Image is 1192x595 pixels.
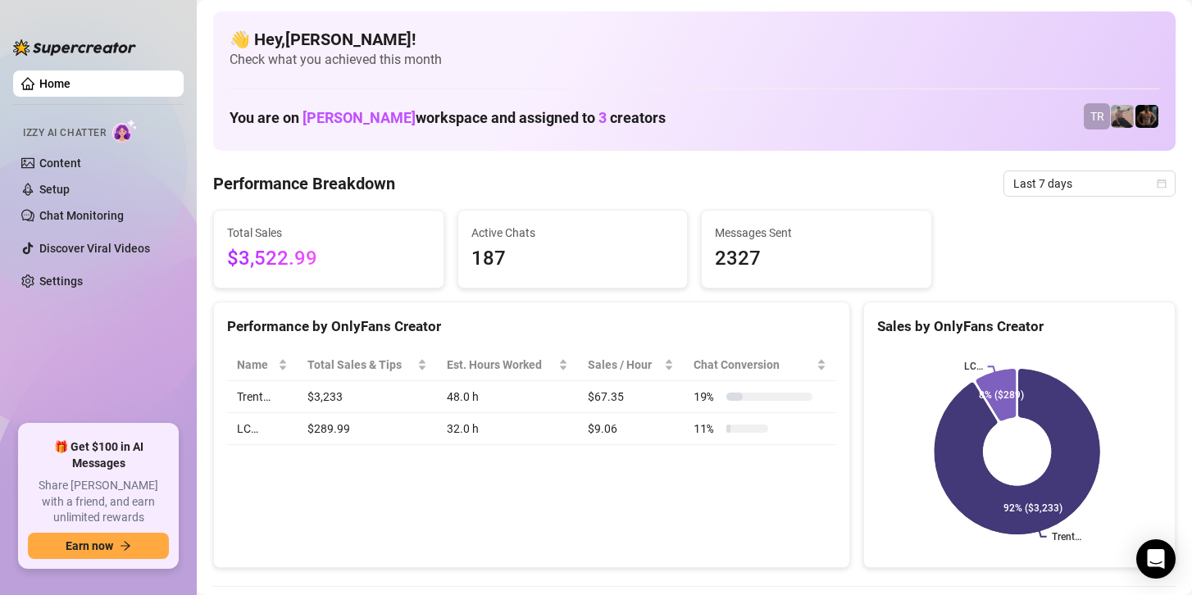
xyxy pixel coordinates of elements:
[694,356,813,374] span: Chat Conversion
[1052,531,1081,543] text: Trent…
[39,209,124,222] a: Chat Monitoring
[66,539,113,552] span: Earn now
[694,420,720,438] span: 11 %
[715,243,918,275] span: 2327
[1111,105,1134,128] img: LC
[28,439,169,471] span: 🎁 Get $100 in AI Messages
[471,224,675,242] span: Active Chats
[437,413,578,445] td: 32.0 h
[578,413,685,445] td: $9.06
[694,388,720,406] span: 19 %
[578,381,685,413] td: $67.35
[213,172,395,195] h4: Performance Breakdown
[298,349,437,381] th: Total Sales & Tips
[298,381,437,413] td: $3,233
[120,540,131,552] span: arrow-right
[237,356,275,374] span: Name
[227,316,836,338] div: Performance by OnlyFans Creator
[684,349,836,381] th: Chat Conversion
[39,157,81,170] a: Content
[964,361,983,373] text: LC…
[112,119,138,143] img: AI Chatter
[1157,179,1167,188] span: calendar
[1090,107,1104,125] span: TR
[1135,105,1158,128] img: Trent
[13,39,136,56] img: logo-BBDzfeDw.svg
[230,109,666,127] h1: You are on workspace and assigned to creators
[437,381,578,413] td: 48.0 h
[715,224,918,242] span: Messages Sent
[230,51,1159,69] span: Check what you achieved this month
[39,77,71,90] a: Home
[28,533,169,559] button: Earn nowarrow-right
[578,349,685,381] th: Sales / Hour
[23,125,106,141] span: Izzy AI Chatter
[307,356,414,374] span: Total Sales & Tips
[227,243,430,275] span: $3,522.99
[39,275,83,288] a: Settings
[39,183,70,196] a: Setup
[877,316,1162,338] div: Sales by OnlyFans Creator
[298,413,437,445] td: $289.99
[227,381,298,413] td: Trent…
[598,109,607,126] span: 3
[447,356,555,374] div: Est. Hours Worked
[39,242,150,255] a: Discover Viral Videos
[1136,539,1176,579] div: Open Intercom Messenger
[227,413,298,445] td: LC…
[1013,171,1166,196] span: Last 7 days
[471,243,675,275] span: 187
[227,349,298,381] th: Name
[303,109,416,126] span: [PERSON_NAME]
[588,356,662,374] span: Sales / Hour
[227,224,430,242] span: Total Sales
[28,478,169,526] span: Share [PERSON_NAME] with a friend, and earn unlimited rewards
[230,28,1159,51] h4: 👋 Hey, [PERSON_NAME] !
